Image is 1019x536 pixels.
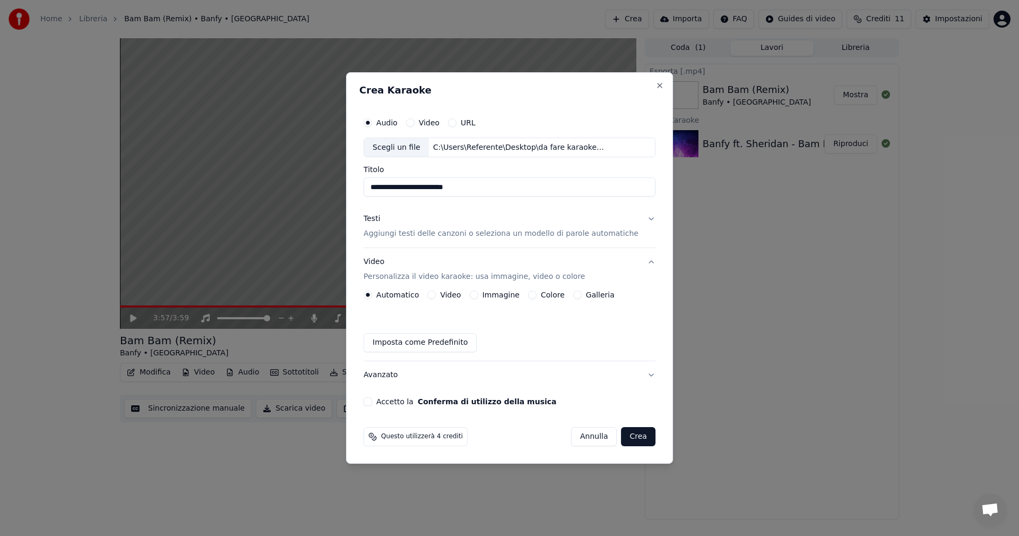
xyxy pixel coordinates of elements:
h2: Crea Karaoke [359,86,660,95]
label: Accetto la [376,398,556,405]
label: Video [419,119,439,126]
label: Audio [376,119,398,126]
button: Crea [621,427,655,446]
button: Accetto la [418,398,557,405]
button: VideoPersonalizza il video karaoke: usa immagine, video o colore [364,249,655,291]
label: URL [461,119,476,126]
button: Avanzato [364,361,655,389]
span: Questo utilizzerà 4 crediti [381,432,463,441]
label: Colore [541,291,565,299]
label: Galleria [586,291,615,299]
p: Personalizza il video karaoke: usa immagine, video o colore [364,271,585,282]
label: Automatico [376,291,419,299]
label: Titolo [364,166,655,174]
div: VideoPersonalizza il video karaoke: usa immagine, video o colore [364,291,655,361]
div: Scegli un file [364,138,429,157]
label: Video [440,291,461,299]
div: C:\Users\Referente\Desktop\da fare karaoke\Geolier - I P' ME, TU P' TE.mp3 [429,142,609,153]
button: Imposta come Predefinito [364,333,477,352]
div: Video [364,257,585,283]
div: Testi [364,214,380,225]
button: Annulla [571,427,617,446]
button: TestiAggiungi testi delle canzoni o seleziona un modello di parole automatiche [364,206,655,248]
label: Immagine [482,291,520,299]
p: Aggiungi testi delle canzoni o seleziona un modello di parole automatiche [364,229,638,240]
